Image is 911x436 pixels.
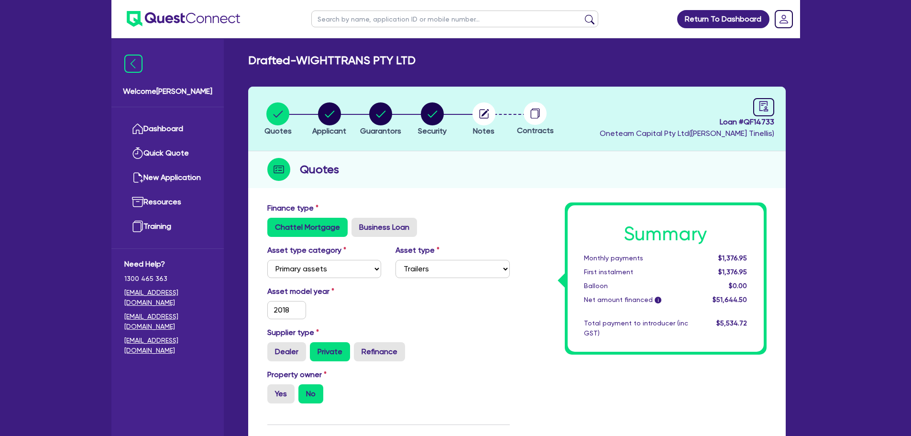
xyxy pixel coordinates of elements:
[758,101,769,112] span: audit
[124,258,211,270] span: Need Help?
[124,335,211,356] a: [EMAIL_ADDRESS][DOMAIN_NAME]
[577,253,695,263] div: Monthly payments
[655,297,661,303] span: i
[311,11,598,27] input: Search by name, application ID or mobile number...
[729,282,747,290] span: $0.00
[264,126,292,135] span: Quotes
[127,11,240,27] img: quest-connect-logo-blue
[124,141,211,166] a: Quick Quote
[312,102,347,137] button: Applicant
[600,116,774,128] span: Loan # QF14733
[312,126,346,135] span: Applicant
[517,126,554,135] span: Contracts
[417,102,447,137] button: Security
[300,161,339,178] h2: Quotes
[718,254,747,262] span: $1,376.95
[267,218,348,237] label: Chattel Mortgage
[360,126,401,135] span: Guarantors
[267,369,327,380] label: Property owner
[267,327,319,338] label: Supplier type
[124,166,211,190] a: New Application
[124,117,211,141] a: Dashboard
[716,319,747,327] span: $5,534.72
[267,158,290,181] img: step-icon
[124,312,211,332] a: [EMAIL_ADDRESS][DOMAIN_NAME]
[248,54,416,67] h2: Drafted - WIGHTTRANS PTY LTD
[267,245,346,256] label: Asset type category
[473,126,494,135] span: Notes
[718,268,747,276] span: $1,376.95
[132,221,143,232] img: training
[298,384,323,403] label: No
[124,288,211,308] a: [EMAIL_ADDRESS][DOMAIN_NAME]
[472,102,496,137] button: Notes
[260,286,389,297] label: Asset model year
[577,267,695,277] div: First instalment
[267,202,318,214] label: Finance type
[677,10,769,28] a: Return To Dashboard
[267,384,295,403] label: Yes
[123,86,212,97] span: Welcome [PERSON_NAME]
[713,296,747,303] span: $51,644.50
[753,98,774,116] a: audit
[600,129,774,138] span: Oneteam Capital Pty Ltd ( [PERSON_NAME] Tinellis )
[395,245,439,256] label: Asset type
[577,318,695,338] div: Total payment to introducer (inc GST)
[360,102,402,137] button: Guarantors
[124,190,211,214] a: Resources
[124,55,143,73] img: icon-menu-close
[132,172,143,183] img: new-application
[771,7,796,32] a: Dropdown toggle
[132,147,143,159] img: quick-quote
[577,295,695,305] div: Net amount financed
[267,342,306,361] label: Dealer
[418,126,447,135] span: Security
[351,218,417,237] label: Business Loan
[132,196,143,208] img: resources
[124,274,211,284] span: 1300 465 363
[310,342,350,361] label: Private
[124,214,211,239] a: Training
[584,223,747,246] h1: Summary
[577,281,695,291] div: Balloon
[354,342,405,361] label: Refinance
[264,102,292,137] button: Quotes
